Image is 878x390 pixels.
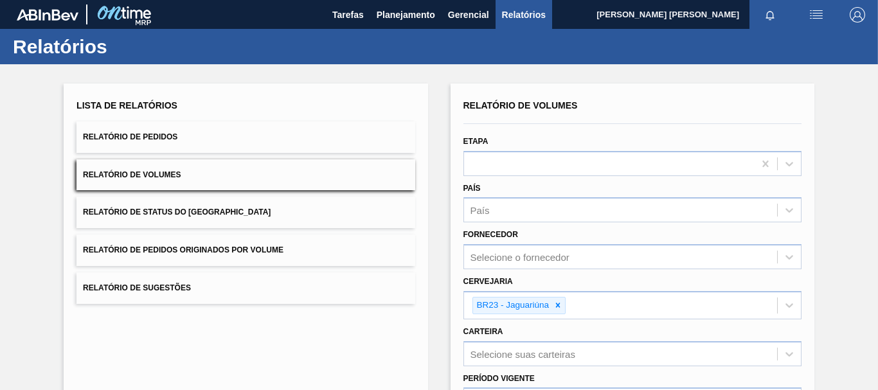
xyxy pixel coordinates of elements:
[83,208,271,217] span: Relatório de Status do [GEOGRAPHIC_DATA]
[463,184,481,193] label: País
[850,7,865,22] img: Logout
[76,100,177,111] span: Lista de Relatórios
[83,245,283,254] span: Relatório de Pedidos Originados por Volume
[473,297,551,314] div: BR23 - Jaguariúna
[76,159,415,191] button: Relatório de Volumes
[463,230,518,239] label: Fornecedor
[463,137,488,146] label: Etapa
[76,235,415,266] button: Relatório de Pedidos Originados por Volume
[463,327,503,336] label: Carteira
[463,374,535,383] label: Período Vigente
[470,205,490,216] div: País
[749,6,791,24] button: Notificações
[17,9,78,21] img: TNhmsLtSVTkK8tSr43FrP2fwEKptu5GPRR3wAAAABJRU5ErkJggg==
[809,7,824,22] img: userActions
[13,39,241,54] h1: Relatórios
[470,252,569,263] div: Selecione o fornecedor
[332,7,364,22] span: Tarefas
[502,7,546,22] span: Relatórios
[76,272,415,304] button: Relatório de Sugestões
[83,132,177,141] span: Relatório de Pedidos
[377,7,435,22] span: Planejamento
[83,283,191,292] span: Relatório de Sugestões
[76,197,415,228] button: Relatório de Status do [GEOGRAPHIC_DATA]
[83,170,181,179] span: Relatório de Volumes
[470,348,575,359] div: Selecione suas carteiras
[448,7,489,22] span: Gerencial
[463,277,513,286] label: Cervejaria
[76,121,415,153] button: Relatório de Pedidos
[463,100,578,111] span: Relatório de Volumes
